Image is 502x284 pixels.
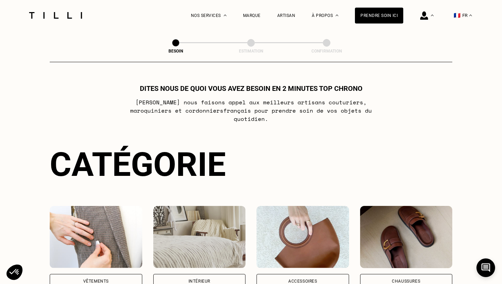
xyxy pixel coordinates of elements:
div: Besoin [141,49,210,54]
img: Chaussures [360,206,453,268]
img: Menu déroulant [224,15,226,16]
img: Menu déroulant [431,15,434,16]
img: icône connexion [420,11,428,20]
a: Marque [243,13,261,18]
p: [PERSON_NAME] nous faisons appel aux meilleurs artisans couturiers , maroquiniers et cordonniers ... [114,98,388,123]
div: Chaussures [392,279,420,283]
h1: Dites nous de quoi vous avez besoin en 2 minutes top chrono [140,84,363,93]
a: Prendre soin ici [355,8,403,23]
div: Vêtements [83,279,109,283]
img: Menu déroulant à propos [336,15,338,16]
img: Vêtements [50,206,142,268]
div: Catégorie [50,145,452,184]
div: Intérieur [189,279,210,283]
span: 🇫🇷 [454,12,461,19]
div: Confirmation [292,49,361,54]
img: Accessoires [257,206,349,268]
img: menu déroulant [469,15,472,16]
img: Logo du service de couturière Tilli [27,12,85,19]
div: Accessoires [288,279,317,283]
img: Intérieur [153,206,246,268]
a: Artisan [277,13,296,18]
div: Estimation [216,49,286,54]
